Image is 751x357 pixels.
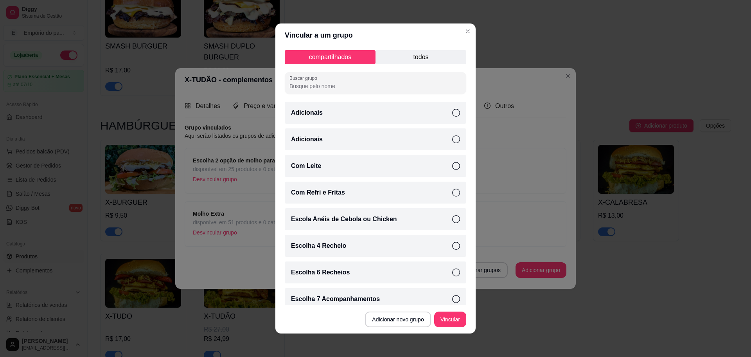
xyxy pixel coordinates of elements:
[291,161,321,171] p: Com Leite
[285,50,375,64] p: compartilhados
[291,108,323,117] p: Adicionais
[291,294,380,304] p: Escolha 7 Acompanhamentos
[291,188,345,197] p: Com Refri e Fritas
[462,25,474,38] button: Close
[365,312,431,327] button: Adicionar novo grupo
[289,75,320,81] label: Buscar grupo
[291,268,350,277] p: Escolha 6 Recheios
[291,215,397,224] p: Escola Anéis de Cebola ou Chicken
[291,241,346,251] p: Escolha 4 Recheio
[434,312,466,327] button: Vincular
[289,82,462,90] input: Buscar grupo
[291,135,323,144] p: Adicionais
[275,23,476,47] header: Vincular a um grupo
[375,50,466,64] p: todos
